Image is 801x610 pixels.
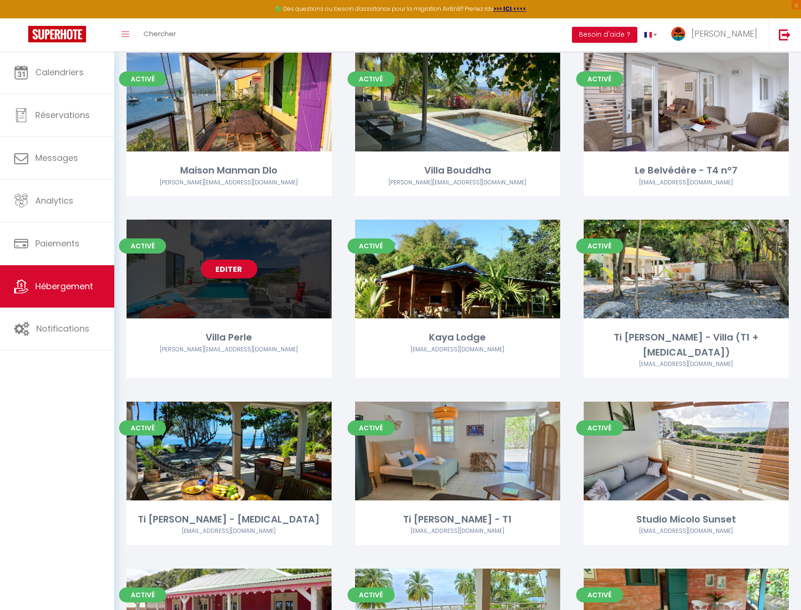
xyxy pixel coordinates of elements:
a: Chercher [136,18,183,51]
div: Airbnb [127,527,332,536]
span: Chercher [143,29,176,39]
div: Maison Manman Dlo [127,163,332,178]
span: Activé [348,420,395,436]
div: Villa Perle [127,330,332,345]
div: Kaya Lodge [355,330,560,345]
span: Activé [119,238,166,254]
div: Airbnb [584,527,789,536]
span: Activé [576,587,623,602]
span: Activé [348,71,395,87]
a: ... [PERSON_NAME] [664,18,769,51]
div: Airbnb [355,178,560,187]
span: Hébergement [35,280,93,292]
img: Super Booking [28,26,86,42]
div: Airbnb [355,527,560,536]
span: [PERSON_NAME] [691,28,757,40]
span: Activé [576,238,623,254]
div: Airbnb [127,345,332,354]
span: Activé [576,420,623,436]
span: Notifications [36,323,89,334]
div: Airbnb [584,178,789,187]
div: Ti [PERSON_NAME] - [MEDICAL_DATA] [127,512,332,527]
img: logout [779,29,791,40]
span: Paiements [35,238,79,249]
span: Activé [119,587,166,602]
div: Airbnb [127,178,332,187]
div: Ti [PERSON_NAME] - T1 [355,512,560,527]
div: Airbnb [355,345,560,354]
div: Studio Micolo Sunset [584,512,789,527]
button: Besoin d'aide ? [572,27,637,43]
img: ... [671,27,685,41]
span: Réservations [35,109,90,121]
span: Messages [35,152,78,164]
a: >>> ICI <<<< [493,5,526,13]
div: Airbnb [584,360,789,369]
span: Calendriers [35,66,84,78]
span: Activé [119,71,166,87]
span: Analytics [35,195,73,206]
div: Villa Bouddha [355,163,560,178]
div: Ti [PERSON_NAME] - Villa (T1 + [MEDICAL_DATA]) [584,330,789,360]
span: Activé [576,71,623,87]
span: Activé [348,238,395,254]
a: Editer [201,260,257,278]
span: Activé [119,420,166,436]
span: Activé [348,587,395,602]
div: Le Belvédère - T4 n°7 [584,163,789,178]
